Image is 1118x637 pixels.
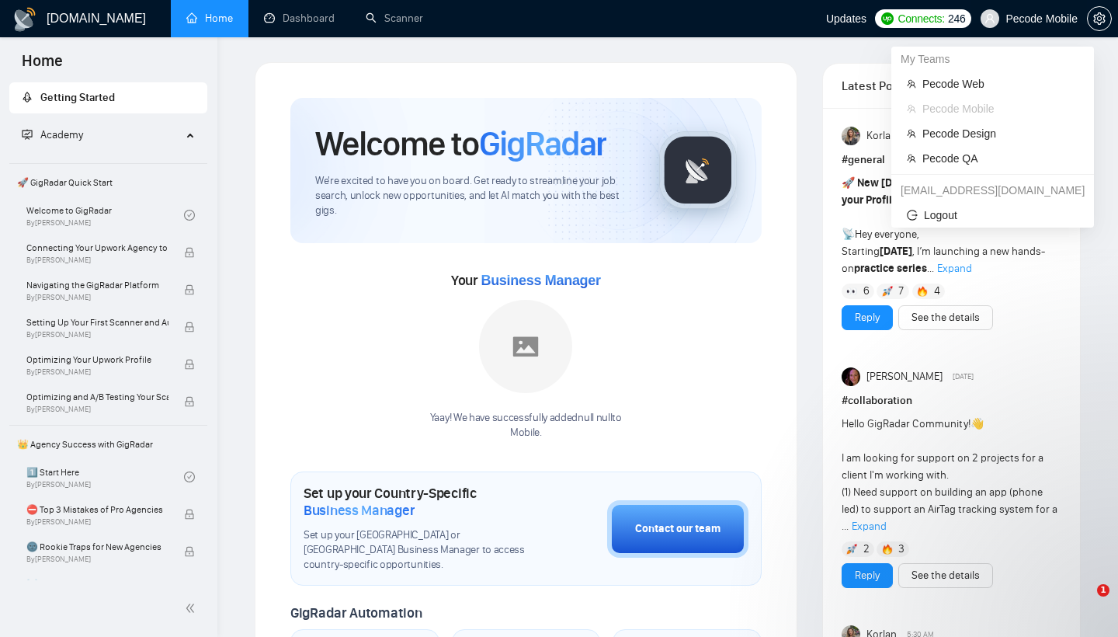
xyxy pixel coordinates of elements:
span: Home [9,50,75,82]
span: lock [184,396,195,407]
span: fund-projection-screen [22,129,33,140]
a: Welcome to GigRadarBy[PERSON_NAME] [26,198,184,232]
button: See the details [898,305,993,330]
h1: Welcome to [315,123,606,165]
span: Pecode QA [922,150,1078,167]
span: Optimizing Your Upwork Profile [26,352,168,367]
span: Your [451,272,601,289]
img: placeholder.png [479,300,572,393]
a: homeHome [186,12,233,25]
span: double-left [185,600,200,616]
div: My Teams [891,47,1094,71]
span: 1 [1097,584,1109,597]
h1: Set up your Country-Specific [304,485,529,519]
span: Pecode Web [922,75,1078,92]
span: Expand [937,262,972,275]
a: 1️⃣ Start HereBy[PERSON_NAME] [26,460,184,494]
span: ☠️ Fatal Traps for Solo Freelancers [26,576,168,592]
img: gigradar-logo.png [659,131,737,209]
span: lock [184,546,195,557]
img: 🚀 [882,286,893,297]
span: GigRadar [479,123,606,165]
span: ⛔ Top 3 Mistakes of Pro Agencies [26,502,168,517]
button: Contact our team [607,500,748,558]
span: 📡 [842,228,855,241]
img: logo [12,7,37,32]
img: 👀 [846,286,857,297]
h1: # general [842,151,1061,169]
span: By [PERSON_NAME] [26,517,168,527]
span: Korlan [866,127,897,144]
span: Hello GigRadar Community! I am looking for support on 2 projects for a client I'm working with. (... [842,417,1057,533]
span: lock [184,509,195,520]
span: Pecode Design [922,125,1078,142]
strong: practice series [854,262,927,275]
span: [PERSON_NAME] [866,368,943,385]
span: lock [184,359,195,370]
span: By [PERSON_NAME] [26,405,168,414]
a: Reply [855,309,880,326]
span: 7 [898,284,904,299]
span: 👑 Agency Success with GigRadar [11,429,206,460]
span: Logout [907,207,1078,224]
button: Reply [842,305,893,330]
span: team [907,104,916,113]
img: Julie McCarter [842,367,860,386]
span: Pecode Mobile [922,100,1078,117]
strong: [DATE] [880,245,912,258]
span: 🚀 GigRadar Quick Start [11,167,206,198]
h1: # collaboration [842,392,1061,409]
span: rocket [22,92,33,103]
a: searchScanner [366,12,423,25]
div: yuliia_senyk@pecodesoftware.com [891,178,1094,203]
span: 👋 [970,417,984,430]
img: upwork-logo.png [881,12,894,25]
img: 🔥 [917,286,928,297]
span: check-circle [184,210,195,221]
img: Korlan [842,127,860,145]
span: Business Manager [304,502,415,519]
span: GigRadar Automation [290,604,422,621]
span: Set up your [GEOGRAPHIC_DATA] or [GEOGRAPHIC_DATA] Business Manager to access country-specific op... [304,528,529,573]
span: logout [907,210,918,221]
span: lock [184,247,195,258]
span: Academy [40,128,83,141]
span: 4 [934,284,940,299]
span: Academy [22,128,83,141]
span: Latest Posts from the GigRadar Community [842,76,912,96]
span: [DATE] [953,370,974,384]
span: By [PERSON_NAME] [26,367,168,377]
span: 6 [863,284,870,299]
div: Contact our team [635,520,720,538]
span: Updates [826,12,866,25]
span: Getting Started [40,91,115,104]
a: dashboardDashboard [264,12,335,25]
p: Mobile . [430,426,622,440]
span: We're excited to have you on board. Get ready to streamline your job search, unlock new opportuni... [315,174,634,218]
iframe: Intercom live chat [1065,584,1102,621]
span: team [907,154,916,163]
span: lock [184,322,195,332]
iframe: Intercom notifications повідомлення [807,479,1118,595]
span: 🚀 [842,176,855,190]
span: check-circle [184,472,195,482]
div: Yaay! We have successfully added null null to [430,411,622,440]
span: setting [1088,12,1111,25]
a: See the details [911,309,980,326]
span: Business Manager [481,273,600,288]
span: Navigating the GigRadar Platform [26,277,168,293]
span: Connecting Your Upwork Agency to GigRadar [26,240,168,256]
button: setting [1087,6,1112,31]
span: Connects: [898,10,945,27]
span: team [907,79,916,89]
a: setting [1087,12,1112,25]
span: 🌚 Rookie Traps for New Agencies [26,539,168,555]
span: Optimizing and A/B Testing Your Scanner for Better Results [26,389,168,405]
span: By [PERSON_NAME] [26,256,168,265]
span: 246 [948,10,965,27]
span: By [PERSON_NAME] [26,293,168,302]
span: Setting Up Your First Scanner and Auto-Bidder [26,315,168,330]
span: lock [184,284,195,295]
li: Getting Started [9,82,207,113]
span: team [907,129,916,138]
